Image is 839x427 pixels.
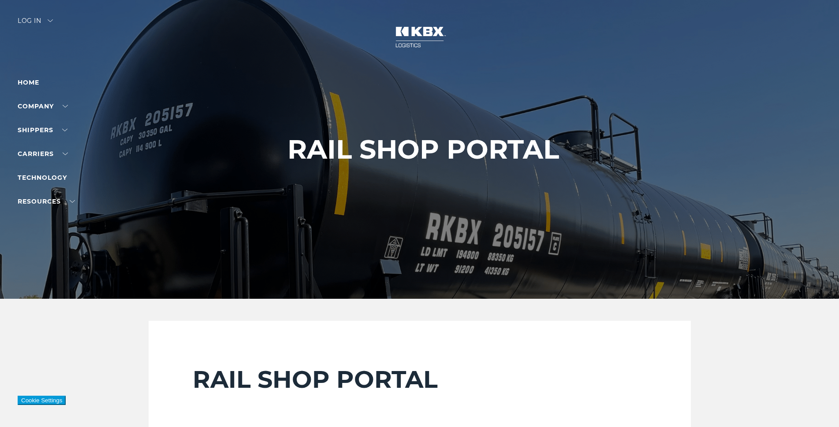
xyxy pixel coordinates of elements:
button: Cookie Settings [18,396,66,405]
img: arrow [48,19,53,22]
a: Carriers [18,150,68,158]
div: Log in [18,18,53,30]
a: Technology [18,174,67,182]
img: kbx logo [387,18,453,56]
h2: RAIL SHOP PORTAL [193,365,647,394]
h1: RAIL SHOP PORTAL [287,134,559,164]
a: Company [18,102,68,110]
a: RESOURCES [18,197,75,205]
a: SHIPPERS [18,126,67,134]
a: Home [18,78,39,86]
